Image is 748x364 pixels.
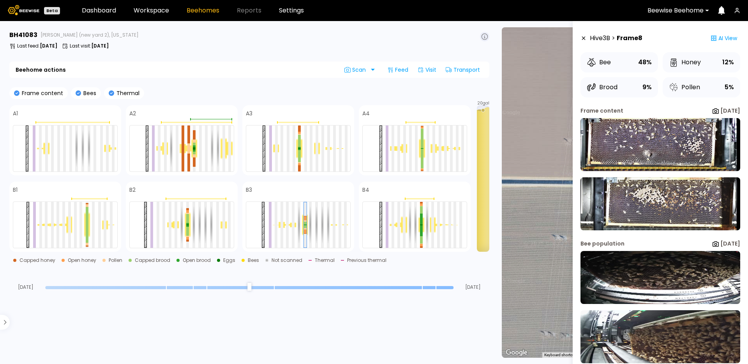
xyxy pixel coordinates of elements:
h4: A2 [129,111,136,116]
div: Open brood [183,258,211,263]
span: Scan [344,67,369,73]
p: Last feed : [17,44,57,48]
b: [DATE] [40,42,57,49]
div: Bee [587,58,611,67]
div: 9% [642,82,652,93]
a: Dashboard [82,7,116,14]
a: Workspace [134,7,169,14]
p: Frame content [19,90,63,96]
b: Beehome actions [16,67,66,72]
img: 20250824_142118_-0700-b-1783-back-41083-CAHNNXNN.jpg [580,310,740,363]
strong: Frame 8 [617,34,642,43]
div: Bee population [580,240,625,248]
div: Transport [443,64,483,76]
div: Brood [587,83,617,92]
p: Thermal [114,90,139,96]
div: Previous thermal [347,258,386,263]
div: Capped honey [19,258,55,263]
h4: A4 [362,111,370,116]
button: Keyboard shortcuts [544,352,578,358]
div: Frame content [580,107,623,115]
h4: B4 [362,187,369,193]
img: Beewise logo [8,5,39,15]
div: Honey [669,58,701,67]
div: Beta [44,7,60,14]
h3: BH 41083 [9,32,37,38]
b: [DATE] [91,42,109,49]
div: AI View [707,30,740,46]
p: Last visit : [70,44,109,48]
span: [DATE] [457,285,489,290]
h4: B2 [129,187,136,193]
div: Visit [415,64,439,76]
div: Hive 3 B > [590,30,642,46]
b: [DATE] [720,240,740,247]
span: 20 gal [477,101,489,105]
div: Bees [248,258,259,263]
div: Pollen [669,83,700,92]
h4: A1 [13,111,18,116]
a: Beehomes [187,7,219,14]
b: [DATE] [720,107,740,115]
div: Open honey [68,258,96,263]
span: [DATE] [9,285,42,290]
img: 20250824_143014-b-1783.19-front-41083-CAHNNXNN.jpg [580,118,740,171]
img: Google [504,348,529,358]
span: [PERSON_NAME] (new yard 2), [US_STATE] [41,33,139,37]
a: Settings [279,7,304,14]
div: 48% [638,57,652,68]
div: Not scanned [272,258,302,263]
a: Open this area in Google Maps (opens a new window) [504,348,529,358]
div: Thermal [315,258,335,263]
img: 20250824_142118_-0700-b-1783-front-41083-CAHNNXNN.jpg [580,251,740,304]
h4: B3 [246,187,252,193]
div: 12% [722,57,734,68]
h4: B1 [13,187,18,193]
img: 20250824_143015-b-1783.19-back-41083-CAHNNXNN.jpg [580,177,740,230]
div: Capped brood [135,258,170,263]
div: Feed [384,64,411,76]
div: 5% [725,82,734,93]
div: Eggs [223,258,235,263]
h4: A3 [246,111,252,116]
p: Bees [81,90,96,96]
div: Pollen [109,258,122,263]
span: Reports [237,7,261,14]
